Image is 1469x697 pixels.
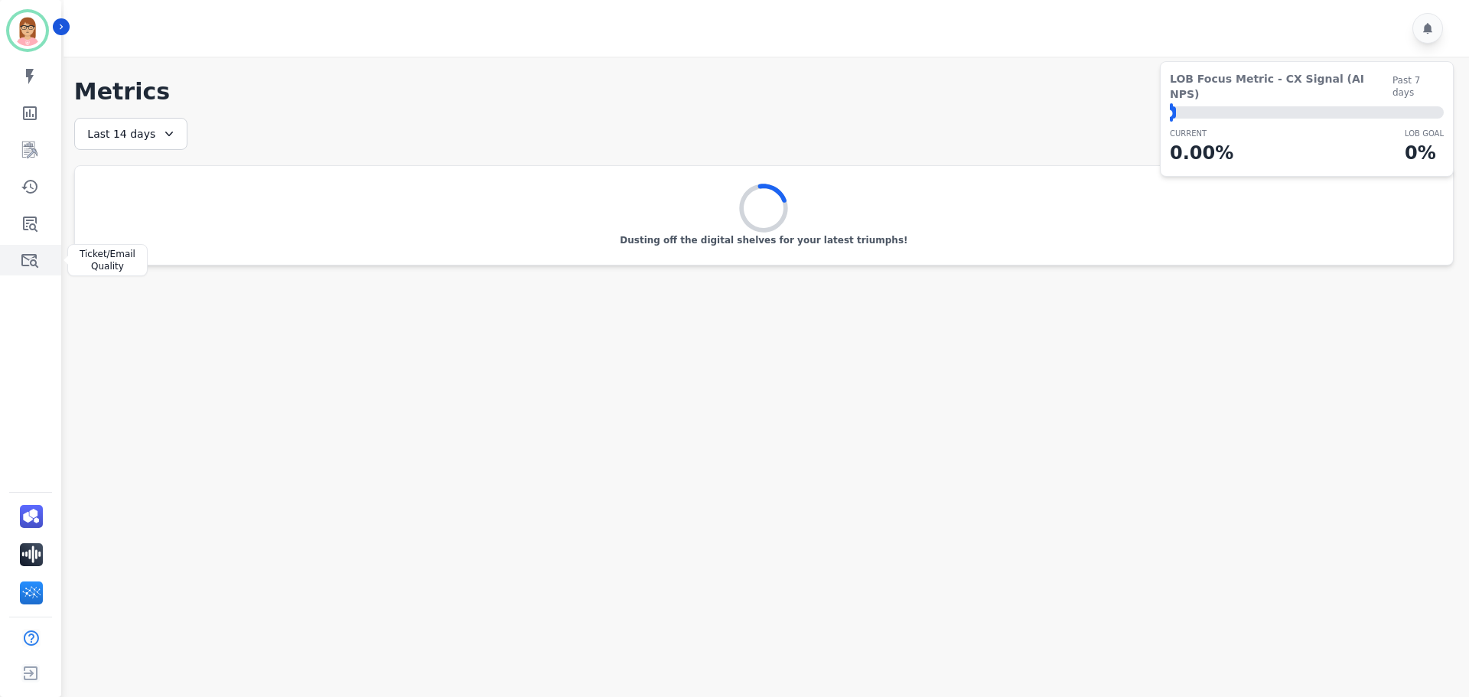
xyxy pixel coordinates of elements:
[1170,106,1176,119] div: ⬤
[1170,71,1392,102] span: LOB Focus Metric - CX Signal (AI NPS)
[1170,128,1233,139] p: CURRENT
[620,234,907,246] p: Dusting off the digital shelves for your latest triumphs!
[1405,128,1444,139] p: LOB Goal
[1405,139,1444,167] p: 0 %
[74,118,187,150] div: Last 14 days
[1392,74,1444,99] span: Past 7 days
[9,12,46,49] img: Bordered avatar
[74,78,1454,106] h1: Metrics
[1170,139,1233,167] p: 0.00 %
